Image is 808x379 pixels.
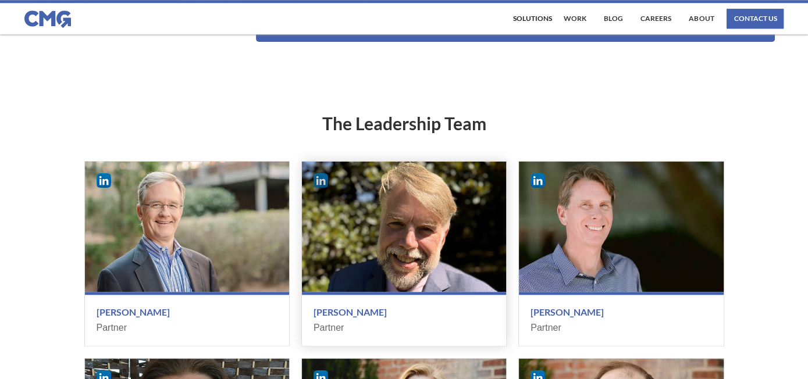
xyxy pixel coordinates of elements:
[561,9,589,28] a: work
[513,15,552,22] div: Solutions
[322,103,486,132] h2: The Leadership Team
[24,10,71,28] img: CMG logo in blue.
[97,321,277,334] div: Partner
[97,306,277,318] h3: [PERSON_NAME]
[686,9,717,28] a: About
[734,15,777,22] div: contact us
[314,306,494,318] h3: [PERSON_NAME]
[638,9,674,28] a: Careers
[531,321,711,334] div: Partner
[531,306,711,318] h3: [PERSON_NAME]
[314,321,494,334] div: Partner
[601,9,626,28] a: Blog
